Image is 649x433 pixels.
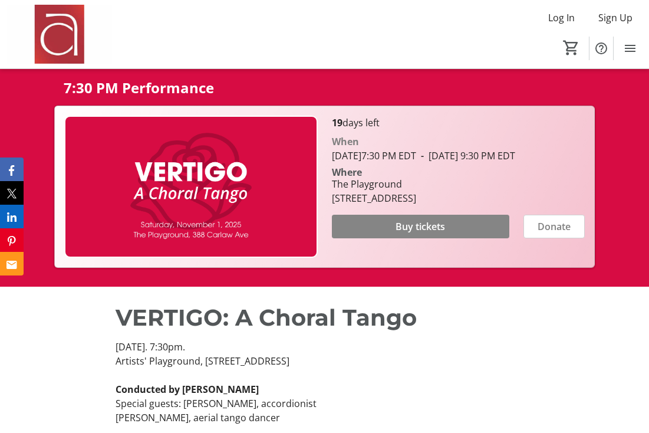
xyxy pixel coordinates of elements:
img: Campaign CTA Media Photo [64,116,318,258]
span: - [416,149,429,162]
span: Buy tickets [396,219,445,234]
div: Where [332,168,362,177]
button: Menu [618,37,642,60]
div: The Playground [332,177,416,191]
button: Help [589,37,613,60]
p: days left [332,116,585,130]
div: [STREET_ADDRESS] [332,191,416,205]
span: [DATE] 7:30 PM EDT [332,149,416,162]
button: Cart [561,37,582,58]
button: Log In [539,8,584,27]
span: Sign Up [598,11,632,25]
p: Special guests: [PERSON_NAME], accordionist [116,396,534,411]
span: Log In [548,11,575,25]
p: [DATE]. 7:30pm. [116,340,534,354]
p: [PERSON_NAME], aerial tango dancer [116,411,534,425]
button: Buy tickets [332,215,510,238]
strong: Conducted by [PERSON_NAME] [116,383,259,396]
img: Amadeus Choir of Greater Toronto 's Logo [7,5,112,64]
span: [DATE] 9:30 PM EDT [416,149,515,162]
button: Donate [523,215,585,238]
p: Artists' Playground, [STREET_ADDRESS] [116,354,534,368]
span: Donate [538,219,571,234]
p: VERTIGO: A Choral Tango [116,301,534,335]
span: 19 [332,116,342,129]
p: 7:30 PM Performance [64,80,586,96]
button: Sign Up [589,8,642,27]
div: When [332,135,359,149]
